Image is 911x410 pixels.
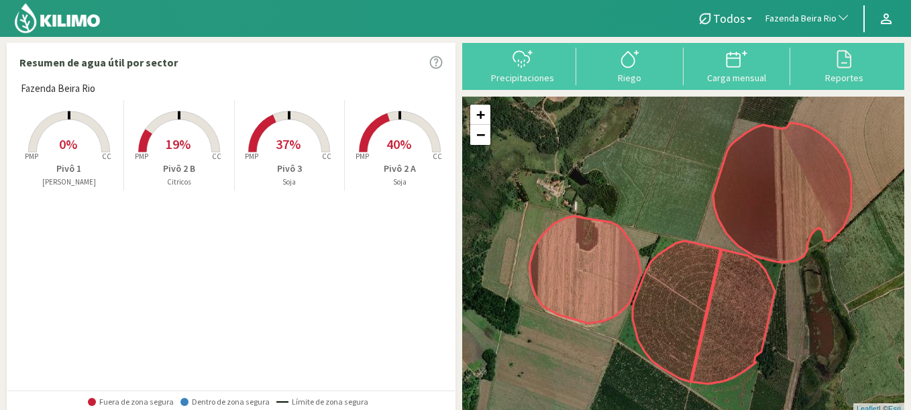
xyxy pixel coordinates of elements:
span: Fazenda Beira Rio [765,12,837,25]
tspan: CC [433,152,442,161]
tspan: CC [212,152,221,161]
p: Soja [235,176,344,188]
button: Precipitaciones [469,48,576,83]
span: Fazenda Beira Rio [21,81,95,97]
div: Riego [580,73,680,83]
p: [PERSON_NAME] [14,176,123,188]
span: Todos [713,11,745,25]
div: Precipitaciones [473,73,572,83]
span: 37% [276,136,301,152]
a: Zoom in [470,105,490,125]
span: Fuera de zona segura [88,397,174,407]
tspan: PMP [24,152,38,161]
button: Carga mensual [684,48,791,83]
div: Carga mensual [688,73,787,83]
p: Pivô 1 [14,162,123,176]
tspan: PMP [135,152,148,161]
span: 0% [59,136,77,152]
p: Pivô 2 A [345,162,455,176]
span: Límite de zona segura [276,397,368,407]
p: Soja [345,176,455,188]
button: Reportes [790,48,898,83]
a: Zoom out [470,125,490,145]
span: Dentro de zona segura [180,397,270,407]
p: Pivô 2 B [124,162,233,176]
tspan: PMP [245,152,258,161]
tspan: CC [322,152,331,161]
button: Fazenda Beira Rio [759,4,857,34]
div: Reportes [794,73,894,83]
p: Pivô 3 [235,162,344,176]
button: Riego [576,48,684,83]
span: 19% [166,136,191,152]
p: Citricos [124,176,233,188]
tspan: CC [102,152,111,161]
tspan: PMP [356,152,369,161]
p: Resumen de agua útil por sector [19,54,178,70]
span: 40% [386,136,411,152]
img: Kilimo [13,2,101,34]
